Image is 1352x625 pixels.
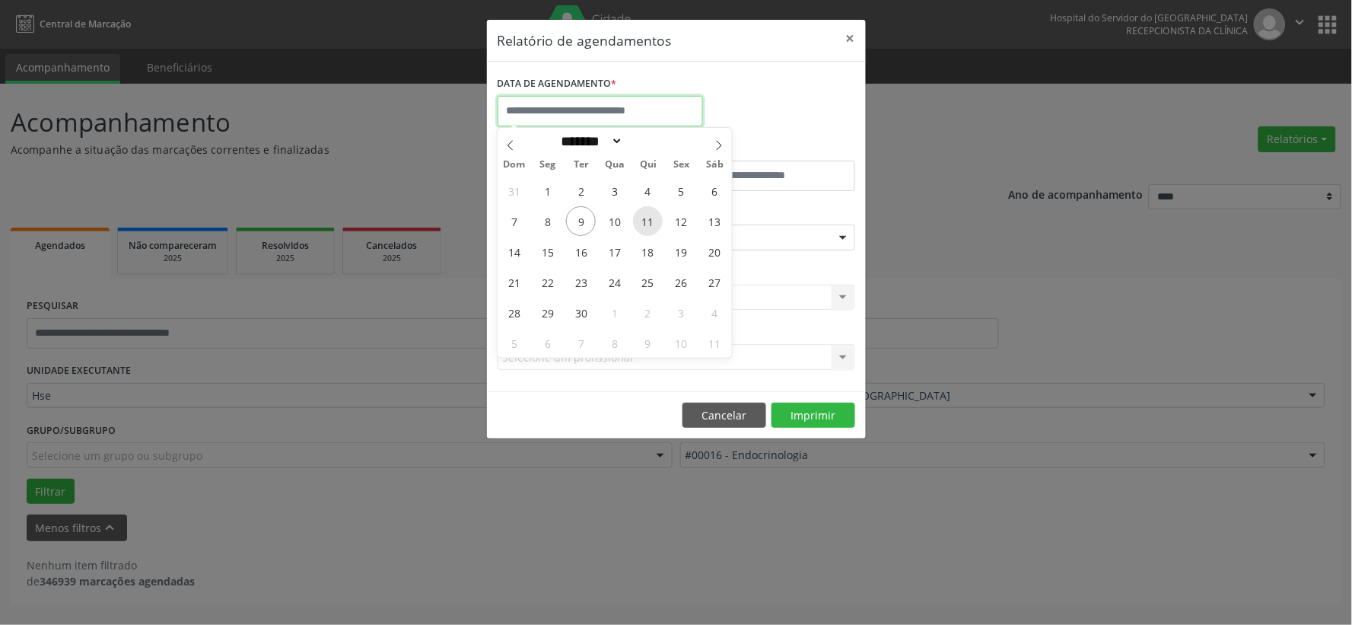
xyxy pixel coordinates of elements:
span: Setembro 29, 2025 [533,298,562,327]
span: Setembro 8, 2025 [533,206,562,236]
span: Outubro 11, 2025 [700,328,730,358]
span: Setembro 10, 2025 [600,206,629,236]
span: Agosto 31, 2025 [499,176,529,206]
span: Setembro 12, 2025 [666,206,696,236]
span: Setembro 9, 2025 [566,206,596,236]
span: Setembro 28, 2025 [499,298,529,327]
span: Setembro 18, 2025 [633,237,663,266]
span: Setembro 25, 2025 [633,267,663,297]
span: Setembro 26, 2025 [666,267,696,297]
span: Outubro 8, 2025 [600,328,629,358]
span: Qui [631,160,665,170]
span: Setembro 24, 2025 [600,267,629,297]
span: Setembro 15, 2025 [533,237,562,266]
select: Month [556,133,623,149]
span: Setembro 30, 2025 [566,298,596,327]
button: Imprimir [771,403,855,429]
button: Close [835,20,866,57]
span: Sáb [698,160,732,170]
span: Setembro 22, 2025 [533,267,562,297]
span: Setembro 6, 2025 [700,176,730,206]
span: Setembro 27, 2025 [700,267,730,297]
span: Outubro 1, 2025 [600,298,629,327]
span: Setembro 17, 2025 [600,237,629,266]
span: Setembro 7, 2025 [499,206,529,236]
span: Qua [598,160,631,170]
span: Dom [498,160,531,170]
span: Outubro 5, 2025 [499,328,529,358]
label: ATÉ [680,137,855,161]
span: Setembro 1, 2025 [533,176,562,206]
span: Setembro 2, 2025 [566,176,596,206]
span: Setembro 13, 2025 [700,206,730,236]
span: Seg [531,160,565,170]
h5: Relatório de agendamentos [498,30,672,50]
span: Outubro 7, 2025 [566,328,596,358]
span: Setembro 11, 2025 [633,206,663,236]
span: Setembro 4, 2025 [633,176,663,206]
span: Outubro 6, 2025 [533,328,562,358]
span: Outubro 3, 2025 [666,298,696,327]
span: Setembro 14, 2025 [499,237,529,266]
span: Sex [665,160,698,170]
span: Outubro 10, 2025 [666,328,696,358]
span: Ter [565,160,598,170]
label: DATA DE AGENDAMENTO [498,72,617,96]
span: Setembro 19, 2025 [666,237,696,266]
span: Setembro 5, 2025 [666,176,696,206]
input: Year [623,133,673,149]
span: Setembro 20, 2025 [700,237,730,266]
span: Setembro 16, 2025 [566,237,596,266]
span: Setembro 23, 2025 [566,267,596,297]
span: Setembro 21, 2025 [499,267,529,297]
span: Outubro 2, 2025 [633,298,663,327]
button: Cancelar [682,403,766,429]
span: Outubro 9, 2025 [633,328,663,358]
span: Setembro 3, 2025 [600,176,629,206]
span: Outubro 4, 2025 [700,298,730,327]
